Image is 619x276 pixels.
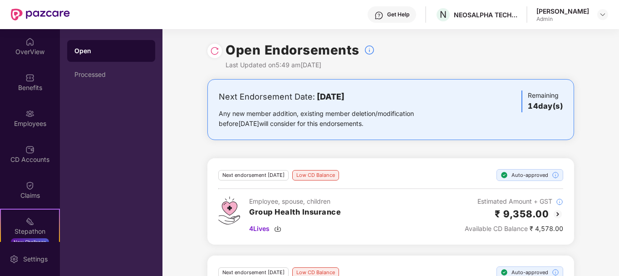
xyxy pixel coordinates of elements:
img: svg+xml;base64,PHN2ZyBpZD0iQ0RfQWNjb3VudHMiIGRhdGEtbmFtZT0iQ0QgQWNjb3VudHMiIHhtbG5zPSJodHRwOi8vd3... [25,145,34,154]
span: Available CD Balance [465,225,528,232]
div: Remaining [521,90,563,112]
img: svg+xml;base64,PHN2ZyBpZD0iRW1wbG95ZWVzIiB4bWxucz0iaHR0cDovL3d3dy53My5vcmcvMjAwMC9zdmciIHdpZHRoPS... [25,109,34,118]
div: Processed [74,71,148,78]
img: svg+xml;base64,PHN2ZyBpZD0iQmFjay0yMHgyMCIgeG1sbnM9Imh0dHA6Ly93d3cudzMub3JnLzIwMDAvc3ZnIiB3aWR0aD... [552,209,563,220]
img: svg+xml;base64,PHN2ZyBpZD0iU3RlcC1Eb25lLTE2eDE2IiB4bWxucz0iaHR0cDovL3d3dy53My5vcmcvMjAwMC9zdmciIH... [501,171,508,179]
img: svg+xml;base64,PHN2ZyBpZD0iRHJvcGRvd24tMzJ4MzIiIHhtbG5zPSJodHRwOi8vd3d3LnczLm9yZy8yMDAwL3N2ZyIgd2... [599,11,606,18]
div: Open [74,46,148,55]
div: Auto-approved [496,169,563,181]
img: svg+xml;base64,PHN2ZyBpZD0iU2V0dGluZy0yMHgyMCIgeG1sbnM9Imh0dHA6Ly93d3cudzMub3JnLzIwMDAvc3ZnIiB3aW... [10,255,19,264]
img: svg+xml;base64,PHN2ZyBpZD0iSG9tZSIgeG1sbnM9Imh0dHA6Ly93d3cudzMub3JnLzIwMDAvc3ZnIiB3aWR0aD0iMjAiIG... [25,37,34,46]
b: [DATE] [317,92,344,101]
img: svg+xml;base64,PHN2ZyB4bWxucz0iaHR0cDovL3d3dy53My5vcmcvMjAwMC9zdmciIHdpZHRoPSIyMSIgaGVpZ2h0PSIyMC... [25,217,34,226]
img: svg+xml;base64,PHN2ZyBpZD0iSGVscC0zMngzMiIgeG1sbnM9Imh0dHA6Ly93d3cudzMub3JnLzIwMDAvc3ZnIiB3aWR0aD... [374,11,383,20]
img: svg+xml;base64,PHN2ZyBpZD0iSW5mb18tXzMyeDMyIiBkYXRhLW5hbWU9IkluZm8gLSAzMngzMiIgeG1sbnM9Imh0dHA6Ly... [556,198,563,206]
div: Admin [536,15,589,23]
img: svg+xml;base64,PHN2ZyBpZD0iUmVsb2FkLTMyeDMyIiB4bWxucz0iaHR0cDovL3d3dy53My5vcmcvMjAwMC9zdmciIHdpZH... [210,46,219,55]
h3: Group Health Insurance [249,206,341,218]
img: svg+xml;base64,PHN2ZyBpZD0iSW5mb18tXzMyeDMyIiBkYXRhLW5hbWU9IkluZm8gLSAzMngzMiIgeG1sbnM9Imh0dHA6Ly... [364,45,375,55]
div: Any new member addition, existing member deletion/modification before [DATE] will consider for th... [219,109,442,129]
div: NEOSALPHA TECHNOLOGIES [GEOGRAPHIC_DATA] [454,10,517,19]
img: svg+xml;base64,PHN2ZyBpZD0iQmVuZWZpdHMiIHhtbG5zPSJodHRwOi8vd3d3LnczLm9yZy8yMDAwL3N2ZyIgd2lkdGg9Ij... [25,73,34,82]
div: Low CD Balance [292,170,339,181]
h3: 14 day(s) [528,100,563,112]
div: Last Updated on 5:49 am[DATE] [226,60,375,70]
div: Get Help [387,11,409,18]
div: Estimated Amount + GST [465,196,563,206]
img: svg+xml;base64,PHN2ZyBpZD0iQ2xhaW0iIHhtbG5zPSJodHRwOi8vd3d3LnczLm9yZy8yMDAwL3N2ZyIgd2lkdGg9IjIwIi... [25,181,34,190]
div: [PERSON_NAME] [536,7,589,15]
div: Stepathon [1,227,59,236]
span: 4 Lives [249,224,270,234]
div: New Challenge [11,238,49,246]
img: New Pazcare Logo [11,9,70,20]
img: svg+xml;base64,PHN2ZyBpZD0iSW5mb18tXzMyeDMyIiBkYXRhLW5hbWU9IkluZm8gLSAzMngzMiIgeG1sbnM9Imh0dHA6Ly... [552,269,559,276]
img: svg+xml;base64,PHN2ZyB4bWxucz0iaHR0cDovL3d3dy53My5vcmcvMjAwMC9zdmciIHdpZHRoPSI0Ny43MTQiIGhlaWdodD... [218,196,240,225]
span: N [440,9,447,20]
h1: Open Endorsements [226,40,359,60]
img: svg+xml;base64,PHN2ZyBpZD0iRG93bmxvYWQtMzJ4MzIiIHhtbG5zPSJodHRwOi8vd3d3LnczLm9yZy8yMDAwL3N2ZyIgd2... [274,225,281,232]
div: Settings [20,255,50,264]
div: Next endorsement [DATE] [218,170,289,181]
div: Next Endorsement Date: [219,90,442,103]
img: svg+xml;base64,PHN2ZyBpZD0iSW5mb18tXzMyeDMyIiBkYXRhLW5hbWU9IkluZm8gLSAzMngzMiIgeG1sbnM9Imh0dHA6Ly... [552,171,559,179]
div: Employee, spouse, children [249,196,341,206]
h2: ₹ 9,358.00 [495,206,549,221]
img: svg+xml;base64,PHN2ZyBpZD0iU3RlcC1Eb25lLTE2eDE2IiB4bWxucz0iaHR0cDovL3d3dy53My5vcmcvMjAwMC9zdmciIH... [501,269,508,276]
div: ₹ 4,578.00 [465,224,563,234]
